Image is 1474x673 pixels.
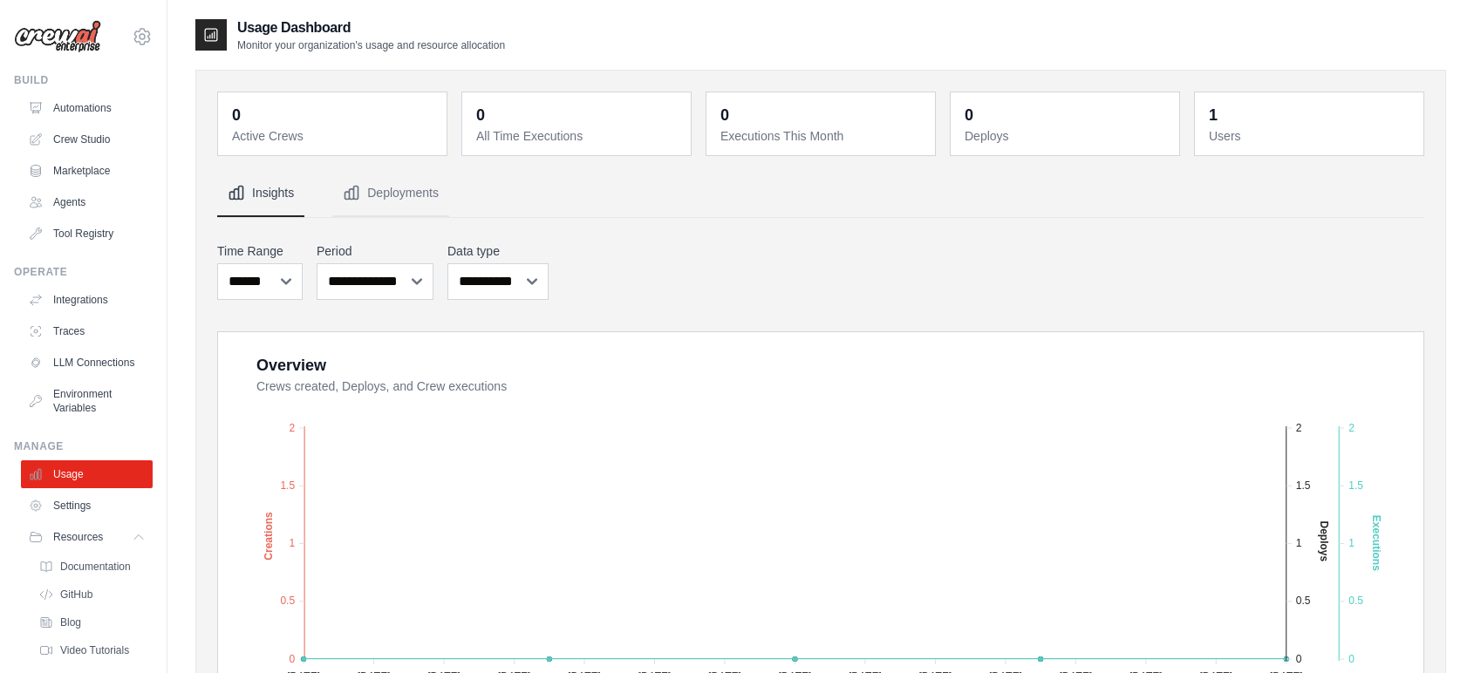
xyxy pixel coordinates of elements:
tspan: 2 [1348,422,1355,434]
span: Resources [53,530,103,544]
text: Creations [263,512,275,561]
span: Documentation [60,560,131,574]
button: Resources [21,523,153,551]
tspan: 2 [289,422,295,434]
tspan: 2 [1296,422,1302,434]
tspan: 1 [1296,537,1302,549]
div: Operate [14,265,153,279]
tspan: 1 [289,537,295,549]
label: Time Range [217,242,303,260]
a: Crew Studio [21,126,153,153]
dt: Deploys [965,127,1169,145]
button: Insights [217,170,304,217]
dt: Active Crews [232,127,436,145]
dt: All Time Executions [476,127,680,145]
label: Data type [447,242,549,260]
a: Blog [31,610,153,635]
tspan: 0.5 [1348,595,1363,607]
p: Monitor your organization's usage and resource allocation [237,38,505,52]
tspan: 0 [289,653,295,665]
a: Environment Variables [21,380,153,422]
span: Blog [60,615,81,629]
a: Usage [21,460,153,488]
a: GitHub [31,582,153,607]
text: Executions [1370,515,1382,571]
div: 0 [232,103,241,127]
a: Integrations [21,286,153,314]
div: 0 [476,103,485,127]
div: Manage [14,439,153,453]
img: Logo [14,20,101,53]
div: Build [14,73,153,87]
tspan: 0 [1296,653,1302,665]
dt: Executions This Month [720,127,925,145]
button: Deployments [332,170,449,217]
dt: Crews created, Deploys, and Crew executions [256,377,1402,395]
div: Overview [256,353,326,377]
text: Deploys [1318,520,1330,561]
tspan: 1.5 [1348,479,1363,492]
dt: Users [1209,127,1413,145]
tspan: 1.5 [280,479,295,492]
a: Tool Registry [21,220,153,248]
tspan: 1.5 [1296,479,1311,492]
div: 0 [965,103,973,127]
a: Agents [21,188,153,216]
div: 0 [720,103,729,127]
span: Video Tutorials [60,643,129,657]
tspan: 0.5 [280,595,295,607]
tspan: 0 [1348,653,1355,665]
tspan: 1 [1348,537,1355,549]
a: Video Tutorials [31,638,153,663]
div: 1 [1209,103,1218,127]
a: Settings [21,492,153,520]
span: GitHub [60,588,92,602]
label: Period [317,242,433,260]
h2: Usage Dashboard [237,17,505,38]
a: Documentation [31,554,153,579]
a: Marketplace [21,157,153,185]
a: Automations [21,94,153,122]
a: Traces [21,317,153,345]
tspan: 0.5 [1296,595,1311,607]
nav: Tabs [217,170,1424,217]
a: LLM Connections [21,349,153,377]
